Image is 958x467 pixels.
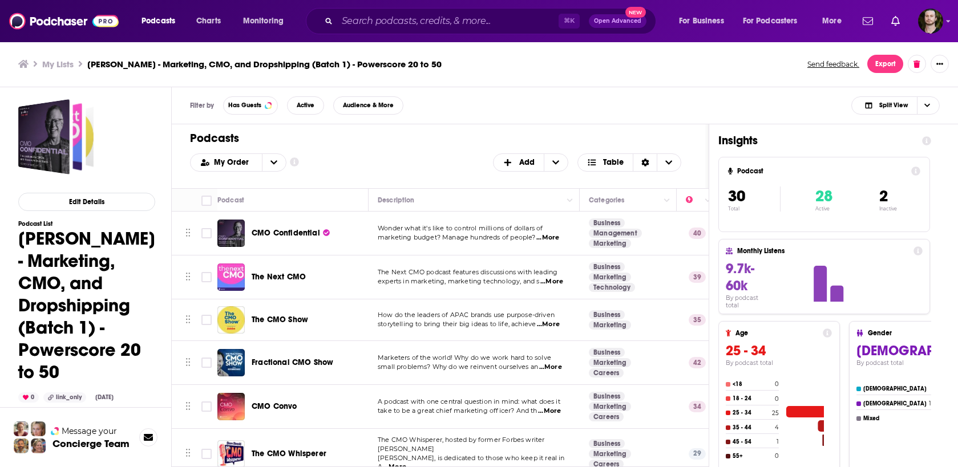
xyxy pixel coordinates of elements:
span: The CMO Whisperer, hosted by former Forbes writer [PERSON_NAME] [378,436,544,453]
a: CMO Convo [217,393,245,420]
a: Management [589,229,642,238]
h4: By podcast total [726,359,832,367]
span: More [822,13,842,29]
h4: 0 [775,380,779,388]
p: 34 [689,401,706,412]
span: experts in marketing, marketing technology, and s [378,277,539,285]
p: 42 [689,357,706,368]
button: Move [184,311,192,328]
button: Has Guests [223,96,278,115]
span: Message your [62,425,117,437]
button: Audience & More [333,96,403,115]
a: Show additional information [290,157,299,168]
h4: 35 - 44 [733,424,773,431]
button: Choose View [577,153,682,172]
p: Inactive [879,206,897,212]
h4: [DEMOGRAPHIC_DATA] [863,385,929,392]
button: Move [184,269,192,286]
h4: [DEMOGRAPHIC_DATA] [863,400,927,407]
span: Active [297,102,314,108]
img: Barbara Profile [31,438,46,453]
span: Toggle select row [201,228,212,238]
span: The Next CMO podcast features discussions with leading [378,268,557,276]
button: Move [184,225,192,242]
a: Marketing [589,358,631,367]
span: Marketers of the world! Why do we work hard to solve [378,354,551,362]
span: My Order [214,159,253,167]
div: 0 [18,392,39,403]
a: Dima Zelikman - Marketing, CMO, and Dropshipping (Batch 1) - Powerscore 20 to 50 [18,99,94,174]
p: 39 [689,271,706,283]
a: The CMO Show [217,306,245,334]
a: Careers [589,412,624,421]
div: Podcast [217,193,244,207]
span: Toggle select row [201,272,212,282]
span: 28 [815,186,832,206]
h4: 4 [775,424,779,431]
span: The CMO Whisperer [252,449,326,458]
div: Sort Direction [633,154,657,171]
a: Show notifications dropdown [858,11,878,31]
span: ...More [538,407,561,416]
button: Choose View [851,96,940,115]
button: Show profile menu [918,9,943,34]
a: Business [589,218,625,228]
div: link_only [43,392,86,403]
button: Edit Details [18,193,155,211]
button: Open AdvancedNew [589,14,646,28]
h2: Choose List sort [190,153,286,172]
span: ...More [537,320,560,329]
h4: 0 [775,452,779,460]
h3: Podcast List [18,220,155,228]
h4: By podcast total [726,294,773,309]
h4: 17 [929,400,935,407]
span: Toggle select row [201,358,212,368]
a: The CMO Show [252,314,308,326]
button: open menu [235,12,298,30]
span: Fractional CMO Show [252,358,333,367]
button: open menu [262,154,286,171]
button: Move [184,445,192,462]
span: CMO Confidential [252,228,320,238]
a: CMO Confidential [252,228,330,239]
span: Split View [879,102,908,108]
span: The CMO Show [252,315,308,324]
a: Careers [589,368,624,377]
h4: Mixed [863,415,929,422]
h3: My Lists [42,59,74,70]
p: Total [728,206,780,212]
img: Jon Profile [14,438,29,453]
span: For Business [679,13,724,29]
a: Business [589,439,625,448]
button: Column Actions [563,194,577,208]
span: How do the leaders of APAC brands use purpose-driven [378,311,555,319]
span: 2 [879,186,888,206]
button: Active [287,96,324,115]
span: ...More [540,277,563,286]
a: Fractional CMO Show [217,349,245,376]
h4: 0 [775,395,779,403]
h3: [PERSON_NAME] - Marketing, CMO, and Dropshipping (Batch 1) - Powerscore 20 to 50 [87,59,442,70]
h3: Concierge Team [52,438,130,449]
h4: Podcast [737,167,907,175]
button: Column Actions [701,194,715,208]
span: storytelling to bring their big ideas to life, achieve [378,320,536,328]
span: Charts [196,13,221,29]
a: Business [589,392,625,401]
button: open menu [735,12,814,30]
button: Column Actions [660,194,674,208]
h4: 25 [772,409,779,417]
h4: Monthly Listens [737,247,908,255]
a: Marketing [589,402,631,411]
div: Search podcasts, credits, & more... [317,8,667,34]
img: Podchaser - Follow, Share and Rate Podcasts [9,10,119,32]
a: Business [589,262,625,271]
div: [DATE] [91,393,118,402]
p: Active [815,206,832,212]
button: Send feedback. [804,59,863,69]
img: The Next CMO [217,263,245,291]
a: The Next CMO [252,271,306,283]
